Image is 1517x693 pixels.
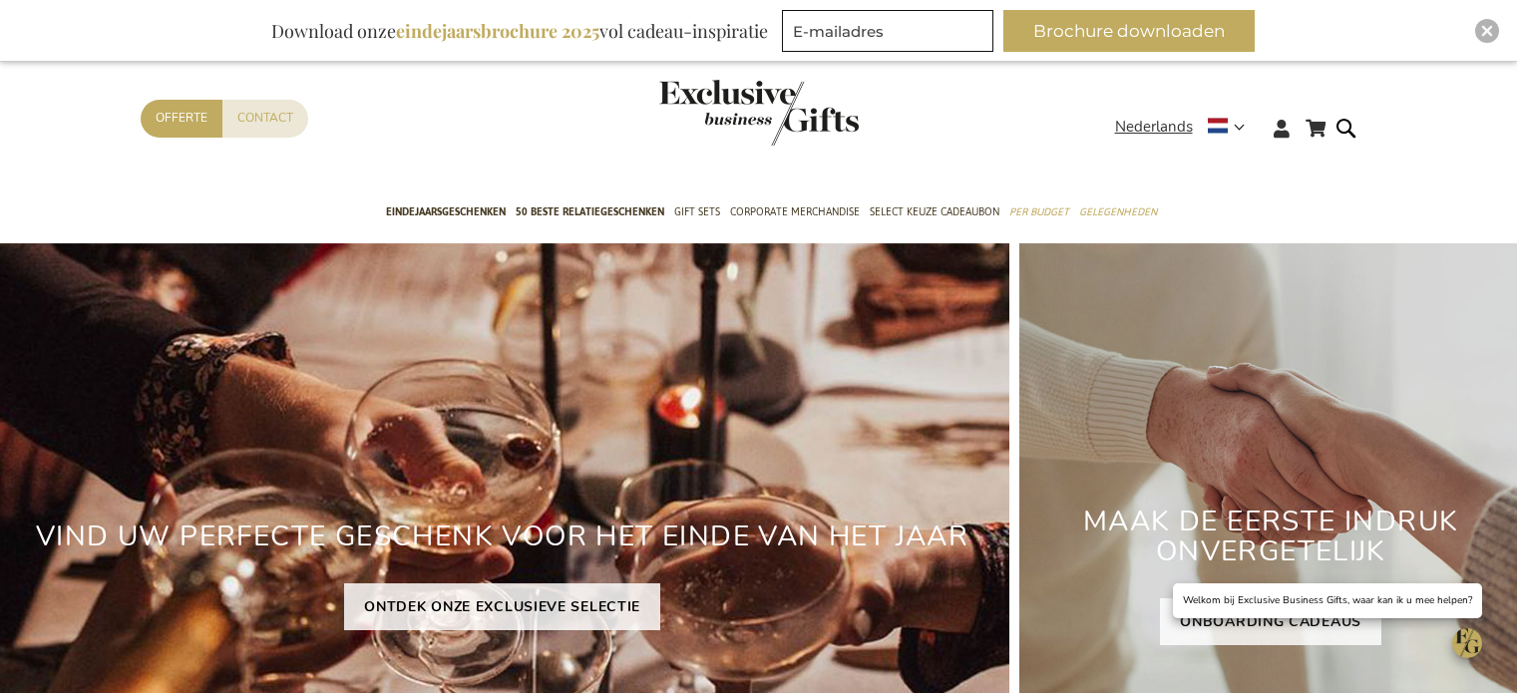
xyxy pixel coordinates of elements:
b: eindejaarsbrochure 2025 [396,19,599,43]
img: Exclusive Business gifts logo [659,80,859,146]
span: 50 beste relatiegeschenken [516,201,664,222]
span: Eindejaarsgeschenken [386,201,506,222]
span: Per Budget [1009,201,1069,222]
a: store logo [659,80,759,146]
form: marketing offers and promotions [782,10,999,58]
span: Select Keuze Cadeaubon [870,201,999,222]
span: Corporate Merchandise [730,201,860,222]
div: Close [1475,19,1499,43]
a: ONBOARDING CADEAUS [1160,598,1381,645]
div: Download onze vol cadeau-inspiratie [262,10,777,52]
span: Gelegenheden [1079,201,1157,222]
div: Nederlands [1115,116,1258,139]
a: Offerte [141,100,222,137]
span: Gift Sets [674,201,720,222]
img: Close [1481,25,1493,37]
button: Brochure downloaden [1003,10,1255,52]
span: Nederlands [1115,116,1193,139]
a: Contact [222,100,308,137]
a: ONTDEK ONZE EXCLUSIEVE SELECTIE [344,583,660,630]
input: E-mailadres [782,10,993,52]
